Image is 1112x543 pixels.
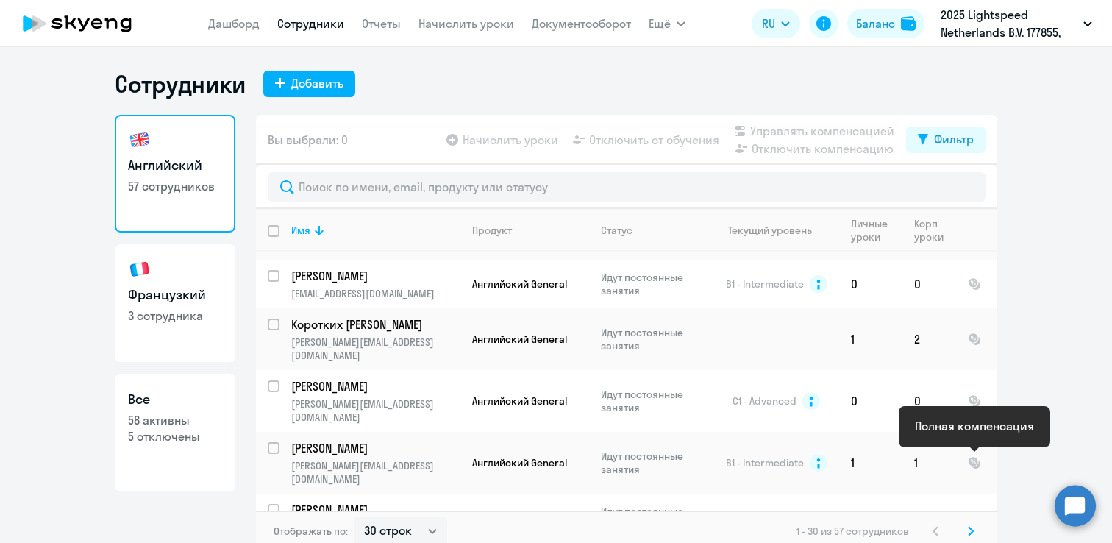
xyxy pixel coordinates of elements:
[906,127,986,153] button: Фильтр
[839,308,902,370] td: 1
[601,450,702,476] p: Идут постоянные занятия
[901,16,916,31] img: balance
[902,308,956,370] td: 2
[914,217,955,244] div: Корп. уроки
[839,370,902,432] td: 0
[291,336,460,362] p: [PERSON_NAME][EMAIL_ADDRESS][DOMAIN_NAME]
[277,16,344,31] a: Сотрудники
[532,16,631,31] a: Документооборот
[208,16,260,31] a: Дашборд
[274,525,348,538] span: Отображать по:
[291,459,460,486] p: [PERSON_NAME][EMAIL_ADDRESS][DOMAIN_NAME]
[472,333,567,346] span: Английский General
[472,394,567,408] span: Английский General
[291,224,460,237] div: Имя
[601,326,702,352] p: Идут постоянные занятия
[291,316,460,333] a: Коротких [PERSON_NAME]
[601,388,702,414] p: Идут постоянные занятия
[128,412,222,428] p: 58 активны
[115,244,235,362] a: Французкий3 сотрудника
[933,6,1099,41] button: 2025 Lightspeed Netherlands B.V. 177855, [GEOGRAPHIC_DATA], ООО
[128,390,222,409] h3: Все
[128,156,222,175] h3: Английский
[796,525,909,538] span: 1 - 30 из 57 сотрудников
[128,285,222,305] h3: Французкий
[902,494,956,542] td: 1
[472,277,567,291] span: Английский General
[728,224,812,237] div: Текущий уровень
[128,178,222,194] p: 57 сотрудников
[291,378,460,394] a: [PERSON_NAME]
[291,502,457,518] p: [PERSON_NAME]
[291,397,460,424] p: [PERSON_NAME][EMAIL_ADDRESS][DOMAIN_NAME]
[934,130,974,148] div: Фильтр
[601,271,702,297] p: Идут постоянные занятия
[902,432,956,494] td: 1
[291,268,457,284] p: [PERSON_NAME]
[115,115,235,233] a: Английский57 сотрудников
[128,258,152,281] img: french
[291,440,457,456] p: [PERSON_NAME]
[601,224,632,237] div: Статус
[128,428,222,444] p: 5 отключены
[268,131,348,149] span: Вы выбрали: 0
[649,9,685,38] button: Ещё
[851,217,902,244] div: Личные уроки
[839,494,902,542] td: 1
[291,74,343,92] div: Добавить
[649,15,671,32] span: Ещё
[263,71,355,97] button: Добавить
[601,505,702,531] p: Идут постоянные занятия
[291,316,457,333] p: Коротких [PERSON_NAME]
[726,277,804,291] span: B1 - Intermediate
[839,260,902,308] td: 0
[847,9,924,38] button: Балансbalance
[714,224,838,237] div: Текущий уровень
[418,16,514,31] a: Начислить уроки
[915,417,1034,435] div: Полная компенсация
[472,224,512,237] div: Продукт
[268,172,986,202] input: Поиск по имени, email, продукту или статусу
[128,308,222,324] p: 3 сотрудника
[291,378,457,394] p: [PERSON_NAME]
[726,456,804,469] span: B1 - Intermediate
[291,224,310,237] div: Имя
[362,16,401,31] a: Отчеты
[128,128,152,152] img: english
[291,287,460,300] p: [EMAIL_ADDRESS][DOMAIN_NAME]
[762,15,775,32] span: RU
[472,456,567,469] span: Английский General
[752,9,800,38] button: RU
[902,260,956,308] td: 0
[291,502,460,518] a: [PERSON_NAME]
[941,6,1077,41] p: 2025 Lightspeed Netherlands B.V. 177855, [GEOGRAPHIC_DATA], ООО
[291,440,460,456] a: [PERSON_NAME]
[115,69,246,99] h1: Сотрудники
[115,374,235,491] a: Все58 активны5 отключены
[839,432,902,494] td: 1
[291,268,460,284] a: [PERSON_NAME]
[902,370,956,432] td: 0
[733,394,796,408] span: C1 - Advanced
[856,15,895,32] div: Баланс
